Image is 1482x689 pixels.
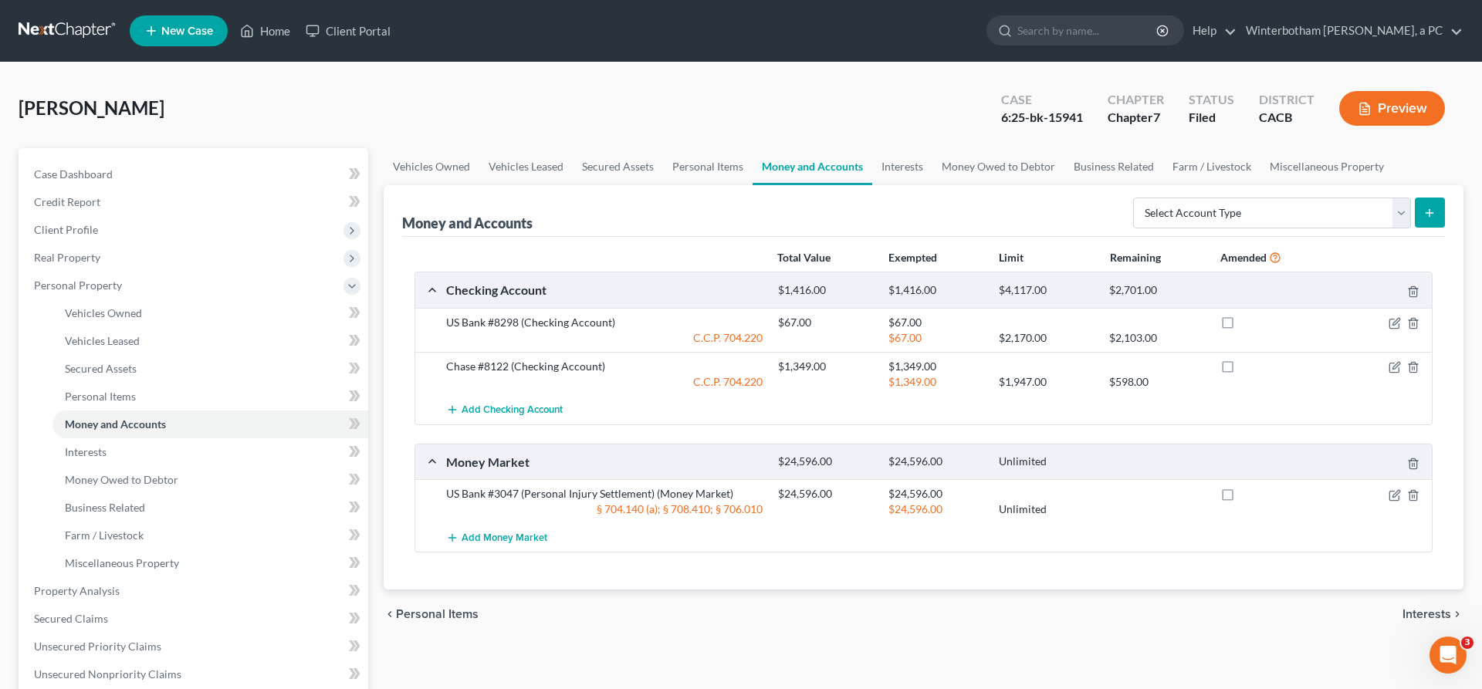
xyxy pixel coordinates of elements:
span: Secured Assets [65,362,137,375]
div: $1,947.00 [991,374,1101,390]
div: $24,596.00 [881,502,991,517]
button: Preview [1339,91,1445,126]
a: Interests [872,148,932,185]
div: C.C.P. 704.220 [438,330,770,346]
span: Money Owed to Debtor [65,473,178,486]
a: Money and Accounts [52,410,368,438]
div: Status [1189,91,1234,109]
div: $67.00 [881,315,991,330]
a: Money Owed to Debtor [52,466,368,494]
button: Add Checking Account [446,396,563,424]
div: $1,349.00 [770,359,881,374]
strong: Amended [1220,251,1267,264]
span: Property Analysis [34,584,120,597]
div: Filed [1189,109,1234,127]
div: $4,117.00 [991,283,1101,298]
div: US Bank #8298 (Checking Account) [438,315,770,330]
div: District [1259,91,1315,109]
div: Chase #8122 (Checking Account) [438,359,770,374]
input: Search by name... [1017,16,1159,45]
span: Farm / Livestock [65,529,144,542]
div: 6:25-bk-15941 [1001,109,1083,127]
div: C.C.P. 704.220 [438,374,770,390]
div: Chapter [1108,109,1164,127]
a: Help [1185,17,1237,45]
a: Vehicles Leased [479,148,573,185]
span: New Case [161,25,213,37]
a: Miscellaneous Property [52,549,368,577]
div: § 704.140 (a); § 708.410; § 706.010 [438,502,770,517]
a: Unsecured Nonpriority Claims [22,660,368,688]
a: Winterbotham [PERSON_NAME], a PC [1238,17,1463,45]
a: Money Owed to Debtor [932,148,1064,185]
div: $67.00 [881,330,991,346]
div: $24,596.00 [881,486,991,502]
span: Vehicles Leased [65,334,140,347]
button: Interests chevron_right [1402,608,1463,620]
div: Chapter [1108,91,1164,109]
a: Secured Claims [22,605,368,633]
span: Unsecured Priority Claims [34,640,161,653]
a: Credit Report [22,188,368,216]
strong: Remaining [1110,251,1161,264]
a: Secured Assets [573,148,663,185]
div: US Bank #3047 (Personal Injury Settlement) (Money Market) [438,486,770,502]
span: Real Property [34,251,100,264]
a: Money and Accounts [753,148,872,185]
a: Personal Items [52,383,368,410]
span: Personal Items [396,608,479,620]
a: Unsecured Priority Claims [22,633,368,660]
span: Add Money Market [462,532,547,544]
span: Interests [1402,608,1451,620]
div: Unlimited [991,454,1101,469]
span: Personal Property [34,279,122,292]
span: 3 [1461,637,1474,649]
div: $67.00 [770,315,881,330]
div: $2,701.00 [1101,283,1212,298]
a: Farm / Livestock [52,522,368,549]
span: 7 [1153,110,1160,124]
a: Personal Items [663,148,753,185]
div: Unlimited [991,502,1101,517]
div: $1,349.00 [881,374,991,390]
a: Secured Assets [52,355,368,383]
span: Client Profile [34,223,98,236]
span: Case Dashboard [34,167,113,181]
a: Vehicles Owned [384,148,479,185]
i: chevron_right [1451,608,1463,620]
div: $2,170.00 [991,330,1101,346]
a: Property Analysis [22,577,368,605]
div: $2,103.00 [1101,330,1212,346]
span: Unsecured Nonpriority Claims [34,667,181,681]
div: $1,349.00 [881,359,991,374]
a: Case Dashboard [22,160,368,188]
a: Farm / Livestock [1163,148,1260,185]
span: Interests [65,445,107,458]
strong: Exempted [888,251,937,264]
iframe: Intercom live chat [1430,637,1467,674]
span: Business Related [65,501,145,514]
div: $1,416.00 [770,283,881,298]
div: Money and Accounts [402,214,533,232]
strong: Limit [999,251,1024,264]
button: Add Money Market [446,523,547,552]
div: $1,416.00 [881,283,991,298]
div: Money Market [438,454,770,470]
a: Home [232,17,298,45]
div: Checking Account [438,282,770,298]
div: CACB [1259,109,1315,127]
a: Business Related [1064,148,1163,185]
div: Case [1001,91,1083,109]
a: Miscellaneous Property [1260,148,1393,185]
div: $24,596.00 [770,454,881,469]
a: Vehicles Leased [52,327,368,355]
a: Business Related [52,494,368,522]
div: $24,596.00 [770,486,881,502]
a: Vehicles Owned [52,299,368,327]
i: chevron_left [384,608,396,620]
span: Credit Report [34,195,100,208]
span: [PERSON_NAME] [19,96,164,119]
a: Interests [52,438,368,466]
span: Miscellaneous Property [65,556,179,569]
span: Vehicles Owned [65,306,142,319]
